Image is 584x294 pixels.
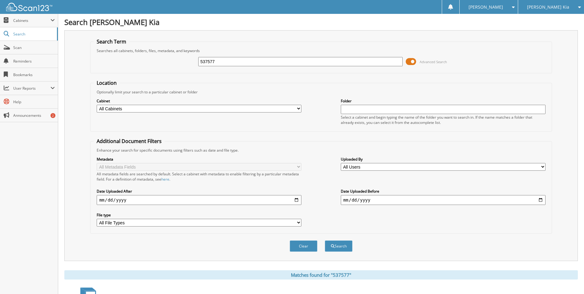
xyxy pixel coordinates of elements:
span: [PERSON_NAME] [469,5,503,9]
div: All metadata fields are searched by default. Select a cabinet with metadata to enable filtering b... [97,171,301,182]
img: scan123-logo-white.svg [6,3,52,11]
h1: Search [PERSON_NAME] Kia [64,17,578,27]
button: Clear [290,240,317,252]
span: Announcements [13,113,55,118]
span: Scan [13,45,55,50]
div: 2 [50,113,55,118]
span: Bookmarks [13,72,55,77]
a: here [161,177,169,182]
label: Date Uploaded After [97,189,301,194]
div: Searches all cabinets, folders, files, metadata, and keywords [94,48,548,53]
legend: Location [94,80,120,86]
label: Metadata [97,157,301,162]
span: Reminders [13,59,55,64]
label: Date Uploaded Before [341,189,546,194]
input: start [97,195,301,205]
div: Select a cabinet and begin typing the name of the folder you want to search in. If the name match... [341,115,546,125]
label: Cabinet [97,98,301,104]
span: [PERSON_NAME] Kia [527,5,569,9]
button: Search [325,240,352,252]
span: Help [13,99,55,104]
span: Search [13,31,54,37]
div: Optionally limit your search to a particular cabinet or folder [94,89,548,95]
span: Advanced Search [420,59,447,64]
label: Uploaded By [341,157,546,162]
span: User Reports [13,86,50,91]
legend: Search Term [94,38,129,45]
input: end [341,195,546,205]
div: Matches found for "537577" [64,270,578,280]
span: Cabinets [13,18,50,23]
legend: Additional Document Filters [94,138,165,145]
label: File type [97,212,301,218]
label: Folder [341,98,546,104]
div: Enhance your search for specific documents using filters such as date and file type. [94,148,548,153]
